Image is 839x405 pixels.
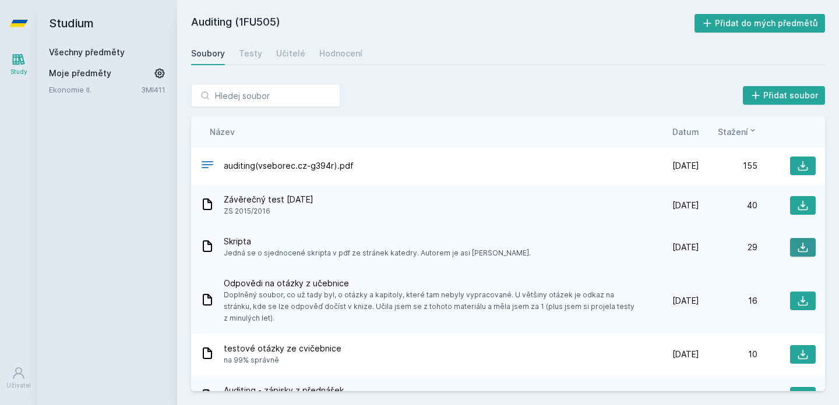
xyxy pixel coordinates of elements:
[695,14,826,33] button: Přidat do mých předmětů
[224,236,531,247] span: Skripta
[672,390,699,402] span: [DATE]
[672,295,699,307] span: [DATE]
[200,158,214,175] div: PDF
[718,126,748,138] span: Stažení
[10,67,27,76] div: Study
[224,354,341,366] span: na 99% správně
[224,385,344,396] span: Auditing - zápisky z přednášek
[49,67,111,79] span: Moje předměty
[672,160,699,172] span: [DATE]
[191,48,225,59] div: Soubory
[319,42,362,65] a: Hodnocení
[6,381,31,390] div: Uživatel
[224,289,636,324] span: Doplněný soubor, co už tady byl, o otázky a kapitoly, které tam nebyly vypracované. U většiny otá...
[718,126,757,138] button: Stažení
[224,160,354,172] span: auditing(vseborec.cz-g394r).pdf
[672,241,699,253] span: [DATE]
[672,126,699,138] button: Datum
[191,14,695,33] h2: Auditing (1FU505)
[699,390,757,402] div: 8
[239,48,262,59] div: Testy
[276,48,305,59] div: Učitelé
[276,42,305,65] a: Učitelé
[672,200,699,211] span: [DATE]
[699,295,757,307] div: 16
[743,86,826,105] button: Přidat soubor
[239,42,262,65] a: Testy
[699,160,757,172] div: 155
[2,360,35,396] a: Uživatel
[49,47,125,57] a: Všechny předměty
[224,278,636,289] span: Odpovědi na otázky z učebnice
[191,42,225,65] a: Soubory
[672,349,699,360] span: [DATE]
[191,84,340,107] input: Hledej soubor
[141,85,165,94] a: 3MI411
[224,194,313,205] span: Závěrečný test [DATE]
[699,200,757,211] div: 40
[49,84,141,95] a: Ekonomie II.
[210,126,235,138] button: Název
[699,349,757,360] div: 10
[319,48,362,59] div: Hodnocení
[699,241,757,253] div: 29
[2,47,35,82] a: Study
[224,205,313,217] span: ZS 2015/2016
[224,343,341,354] span: testové otázky ze cvičebnice
[224,247,531,259] span: Jedná se o sjednocené skripta v pdf ze stránek katedry. Autorem je asi [PERSON_NAME].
